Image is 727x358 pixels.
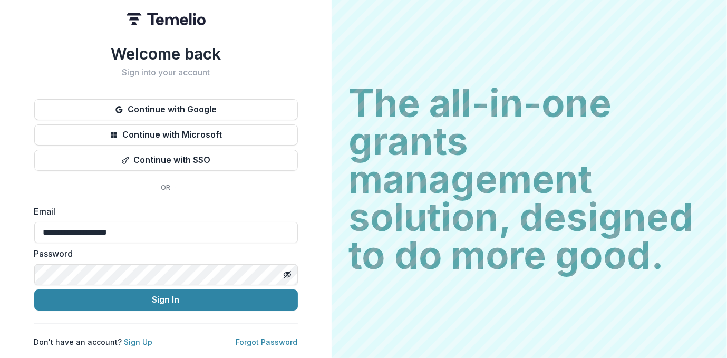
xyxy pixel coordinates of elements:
a: Sign Up [124,337,153,346]
button: Sign In [34,289,298,311]
h2: Sign into your account [34,67,298,78]
button: Continue with Microsoft [34,124,298,146]
button: Toggle password visibility [279,266,296,283]
img: Temelio [127,13,206,25]
h1: Welcome back [34,44,298,63]
button: Continue with SSO [34,150,298,171]
label: Email [34,205,292,218]
button: Continue with Google [34,99,298,120]
label: Password [34,247,292,260]
a: Forgot Password [236,337,298,346]
p: Don't have an account? [34,336,153,347]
